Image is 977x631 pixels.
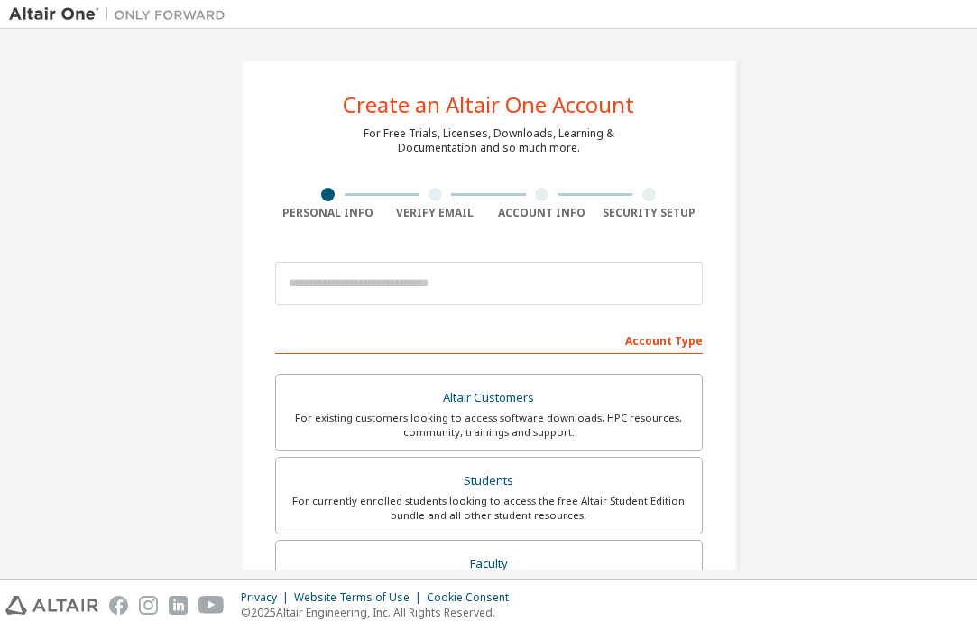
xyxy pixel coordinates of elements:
div: For existing customers looking to access software downloads, HPC resources, community, trainings ... [287,411,691,440]
div: Cookie Consent [427,590,520,605]
img: altair_logo.svg [5,596,98,615]
div: For currently enrolled students looking to access the free Altair Student Edition bundle and all ... [287,494,691,523]
div: Account Type [275,325,703,354]
div: Privacy [241,590,294,605]
div: Security Setup [595,206,703,220]
img: facebook.svg [109,596,128,615]
div: Create an Altair One Account [343,94,634,116]
div: Personal Info [275,206,383,220]
img: Altair One [9,5,235,23]
div: Faculty [287,552,691,577]
div: Website Terms of Use [294,590,427,605]
img: instagram.svg [139,596,158,615]
img: linkedin.svg [169,596,188,615]
div: Students [287,469,691,494]
p: © 2025 Altair Engineering, Inc. All Rights Reserved. [241,605,520,620]
div: For Free Trials, Licenses, Downloads, Learning & Documentation and so much more. [364,126,614,155]
div: Account Info [489,206,596,220]
div: Altair Customers [287,385,691,411]
div: Verify Email [382,206,489,220]
img: youtube.svg [198,596,225,615]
